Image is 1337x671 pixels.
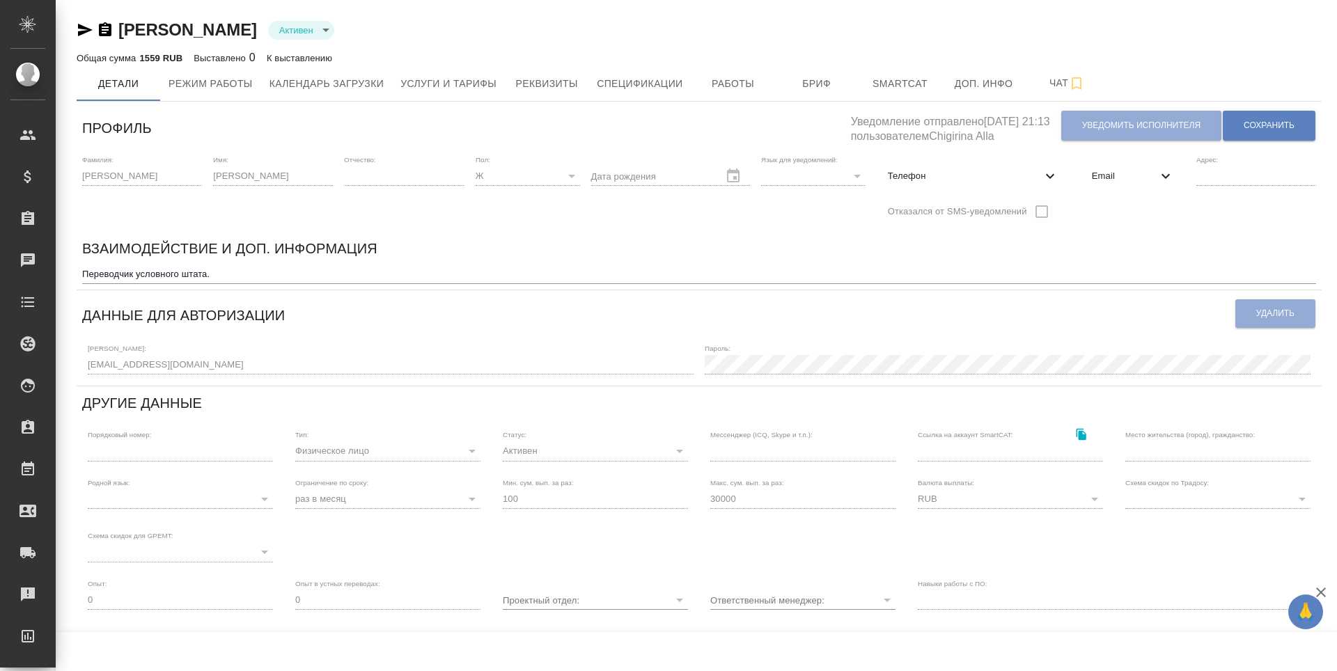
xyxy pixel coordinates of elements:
[918,580,987,587] label: Навыки работы с ПО:
[97,22,114,38] button: Скопировать ссылку
[705,345,730,352] label: Пароль:
[503,432,526,439] label: Статус:
[503,441,688,461] div: Активен
[88,479,130,486] label: Родной язык:
[851,107,1061,144] h5: Уведомление отправлено [DATE] 21:13 пользователем Chigirina Alla
[139,53,182,63] p: 1559 RUB
[88,345,146,352] label: [PERSON_NAME]:
[867,75,934,93] span: Smartcat
[82,304,285,326] h6: Данные для авторизации
[82,156,114,163] label: Фамилия:
[295,441,480,461] div: Физическое лицо
[476,156,490,163] label: Пол:
[118,20,257,39] a: [PERSON_NAME]
[400,75,497,93] span: Услуги и тарифы
[710,432,813,439] label: Мессенджер (ICQ, Skype и т.п.):
[951,75,1017,93] span: Доп. инфо
[194,49,256,66] div: 0
[761,156,838,163] label: Язык для уведомлений:
[1125,479,1209,486] label: Схема скидок по Традосу:
[1081,161,1185,191] div: Email
[295,479,368,486] label: Ограничение по сроку:
[88,432,151,439] label: Порядковый номер:
[82,269,1316,279] textarea: Переводчик условного штата.
[710,479,784,486] label: Макс. сум. вып. за раз:
[1196,156,1218,163] label: Адрес:
[1067,420,1095,448] button: Скопировать ссылку
[1125,432,1255,439] label: Место жительства (город), гражданство:
[85,75,152,93] span: Детали
[82,117,152,139] h6: Профиль
[275,24,318,36] button: Активен
[513,75,580,93] span: Реквизиты
[88,532,173,539] label: Схема скидок для GPEMT:
[1288,594,1323,629] button: 🙏
[77,53,139,63] p: Общая сумма
[888,169,1042,183] span: Телефон
[1068,75,1085,92] svg: Подписаться
[700,75,767,93] span: Работы
[1034,74,1101,92] span: Чат
[77,22,93,38] button: Скопировать ссылку для ЯМессенджера
[213,156,228,163] label: Имя:
[269,75,384,93] span: Календарь загрузки
[295,489,480,509] div: раз в месяц
[295,432,308,439] label: Тип:
[82,392,202,414] h6: Другие данные
[169,75,253,93] span: Режим работы
[1223,111,1315,141] button: Сохранить
[918,432,1013,439] label: Ссылка на аккаунт SmartCAT:
[503,479,574,486] label: Мин. сум. вып. за раз:
[1244,120,1295,132] span: Сохранить
[597,75,682,93] span: Спецификации
[783,75,850,93] span: Бриф
[918,489,1103,509] div: RUB
[888,205,1027,219] span: Отказался от SMS-уведомлений
[82,237,377,260] h6: Взаимодействие и доп. информация
[918,479,974,486] label: Валюта выплаты:
[268,21,334,40] div: Активен
[1092,169,1157,183] span: Email
[295,580,380,587] label: Опыт в устных переводах:
[1294,597,1318,626] span: 🙏
[877,161,1070,191] div: Телефон
[194,53,249,63] p: Выставлено
[88,580,107,587] label: Опыт:
[344,156,376,163] label: Отчество:
[476,166,580,186] div: Ж
[267,53,336,63] p: К выставлению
